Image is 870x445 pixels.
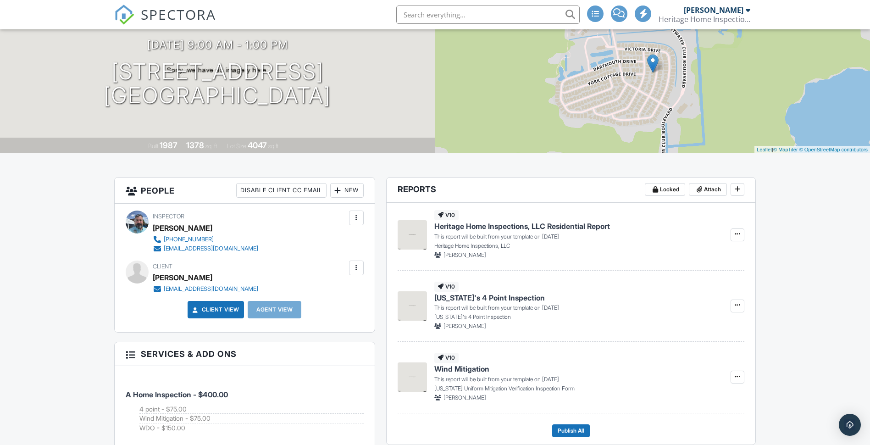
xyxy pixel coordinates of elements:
[227,143,246,150] span: Lot Size
[153,271,212,284] div: [PERSON_NAME]
[799,147,868,152] a: © OpenStreetMap contributors
[248,140,267,150] div: 4047
[153,221,212,235] div: [PERSON_NAME]
[160,140,177,150] div: 1987
[164,285,258,293] div: [EMAIL_ADDRESS][DOMAIN_NAME]
[115,342,375,366] h3: Services & Add ons
[115,178,375,204] h3: People
[104,60,331,108] h1: [STREET_ADDRESS] [GEOGRAPHIC_DATA]
[191,305,239,314] a: Client View
[139,414,364,423] li: Add on: Wind Mitigation
[153,284,258,294] a: [EMAIL_ADDRESS][DOMAIN_NAME]
[126,390,228,399] span: A Home Inspection - $400.00
[153,213,184,220] span: Inspector
[126,373,364,439] li: Service: A Home Inspection
[757,147,772,152] a: Leaflet
[114,12,216,32] a: SPECTORA
[148,143,158,150] span: Built
[205,143,218,150] span: sq. ft.
[153,235,258,244] a: [PHONE_NUMBER]
[186,140,204,150] div: 1378
[659,15,750,24] div: Heritage Home Inspections, LLC
[153,244,258,253] a: [EMAIL_ADDRESS][DOMAIN_NAME]
[139,405,364,414] li: Add on: 4 point
[773,147,798,152] a: © MapTiler
[330,183,364,198] div: New
[236,183,327,198] div: Disable Client CC Email
[164,245,258,252] div: [EMAIL_ADDRESS][DOMAIN_NAME]
[164,236,214,243] div: [PHONE_NUMBER]
[114,5,134,25] img: The Best Home Inspection Software - Spectora
[153,263,172,270] span: Client
[147,39,288,51] h3: [DATE] 9:00 am - 1:00 pm
[141,5,216,24] span: SPECTORA
[684,6,743,15] div: [PERSON_NAME]
[139,423,364,433] li: Add on: WDO
[754,146,870,154] div: |
[268,143,280,150] span: sq.ft.
[396,6,580,24] input: Search everything...
[839,414,861,436] div: Open Intercom Messenger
